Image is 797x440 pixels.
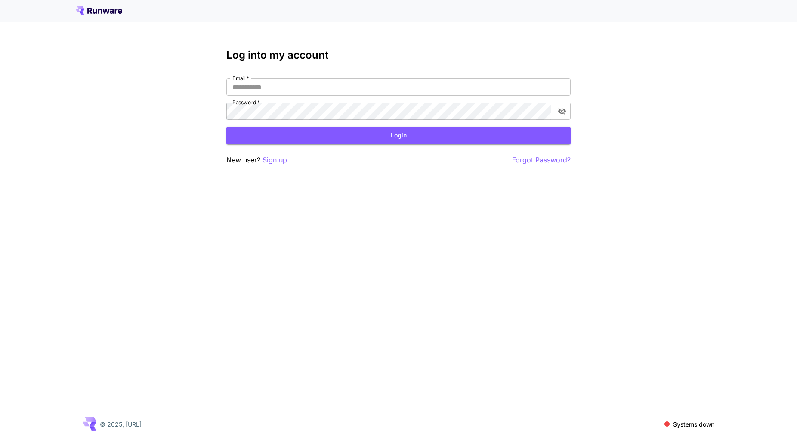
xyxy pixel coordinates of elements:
[226,49,571,61] h3: Log into my account
[232,75,249,82] label: Email
[226,155,287,165] p: New user?
[554,103,570,119] button: toggle password visibility
[512,155,571,165] button: Forgot Password?
[232,99,260,106] label: Password
[263,155,287,165] button: Sign up
[226,127,571,144] button: Login
[100,420,142,429] p: © 2025, [URL]
[673,420,714,429] p: Systems down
